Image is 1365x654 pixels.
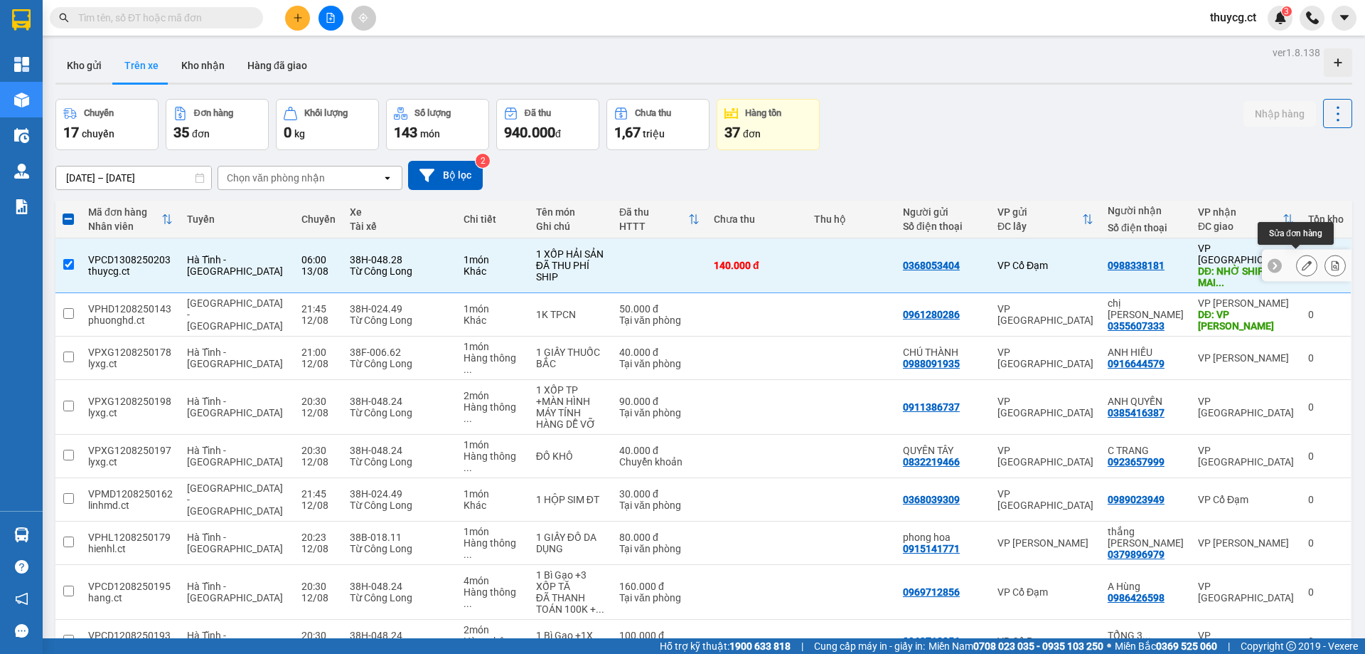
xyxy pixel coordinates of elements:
div: 0 [1308,494,1344,505]
button: plus [285,6,310,31]
div: 1 món [464,254,522,265]
div: 1 XỐP HẢI SẢN [536,248,605,260]
span: Hà Tĩnh - [GEOGRAPHIC_DATA] [187,445,283,468]
div: 4 món [464,575,522,586]
div: Tên món [536,206,605,218]
div: Đã thu [525,108,551,118]
div: Từ Công Long [350,592,449,603]
div: 0961280286 [903,309,960,320]
div: Từ Công Long [350,407,449,418]
span: Hà Tĩnh - [GEOGRAPHIC_DATA] [187,532,283,554]
div: 38F-006.62 [350,347,449,358]
span: 37 [724,124,740,141]
img: warehouse-icon [14,128,29,143]
span: ... [1142,630,1151,641]
div: Xe [350,206,449,218]
div: Người gửi [903,206,983,218]
input: Tìm tên, số ĐT hoặc mã đơn [78,10,246,26]
div: 0923657999 [1108,456,1165,468]
div: C TRANG [1108,445,1184,456]
div: 0 [1308,352,1344,364]
div: 0 [1308,635,1344,647]
button: file-add [318,6,343,31]
div: 40.000 đ [619,445,700,456]
button: Chưa thu1,67 triệu [606,99,710,150]
div: 38B-018.11 [350,532,449,543]
div: Chưa thu [714,213,800,225]
div: Khác [464,500,522,511]
div: Người nhận [1108,205,1184,216]
div: 80.000 đ [619,532,700,543]
div: HÀNG DỄ VỠ [536,418,605,430]
span: chuyến [82,128,114,139]
span: 17 [63,124,79,141]
strong: 0369 525 060 [1156,640,1217,652]
div: 0 [1308,586,1344,598]
button: Khối lượng0kg [276,99,379,150]
div: Tại văn phòng [619,358,700,369]
div: Đã thu [619,206,688,218]
div: VPXG1208250178 [88,347,173,358]
div: VP nhận [1198,206,1283,218]
div: 12/08 [301,407,336,418]
div: 0916644579 [1108,358,1165,369]
img: logo-vxr [12,9,31,31]
div: 20:23 [301,532,336,543]
div: Chi tiết [464,213,522,225]
div: ANH HIẾU [1108,347,1184,358]
div: ĐÃ THANH TOÁN 100K + VP HÀ ĐÔNG THU THÊM 60.000Đ [536,592,605,615]
div: 1 món [464,488,522,500]
div: Sửa đơn hàng [1296,255,1317,276]
span: ⚪️ [1107,643,1111,649]
span: file-add [326,13,336,23]
div: 0915141771 [903,543,960,554]
span: đ [555,128,561,139]
div: DĐ: VP HỒNG LĨNH [1198,309,1294,332]
div: 2 món [464,390,522,401]
div: 13/08 [301,265,336,277]
div: 1 Bì Gạo +3 XỐP TĂ [536,569,605,592]
div: Tuyến [187,213,287,225]
div: ĐỒ KHÔ [536,450,605,462]
div: 12/08 [301,456,336,468]
div: 0969712856 [903,586,960,598]
div: VPCD1208250193 [88,630,173,641]
div: 12/08 [301,315,336,326]
div: Chuyến [301,213,336,225]
div: Từ Công Long [350,456,449,468]
button: Đã thu940.000đ [496,99,599,150]
div: 0355607333 [1108,320,1165,332]
div: thắng vân [1108,526,1184,549]
div: VP [GEOGRAPHIC_DATA] [1198,581,1294,603]
div: HTTT [619,221,688,232]
div: 1 món [464,341,522,352]
span: Hà Tĩnh - [GEOGRAPHIC_DATA] [187,347,283,369]
span: đơn [192,128,210,139]
img: phone-icon [1306,11,1319,24]
div: hienhl.ct [88,543,173,554]
span: triệu [643,128,665,139]
div: 0 [1308,309,1344,320]
div: 50.000 đ [619,303,700,315]
div: Số lượng [414,108,451,118]
span: search [59,13,69,23]
div: Tại văn phòng [619,500,700,511]
div: ANH QUYỀN [1108,396,1184,407]
span: copyright [1286,641,1296,651]
button: Chuyến17chuyến [55,99,159,150]
span: ... [464,364,472,375]
div: Sửa đơn hàng [1258,222,1334,245]
div: Tài xế [350,221,449,232]
span: thuycg.ct [1199,9,1268,26]
div: 0379896979 [1108,549,1165,560]
div: 12/08 [301,500,336,511]
span: Hà Tĩnh - [GEOGRAPHIC_DATA] [187,254,283,277]
div: ĐC lấy [997,221,1082,232]
div: TỔNG 3 XỐP+1 BÌ ĐÃ THU 100 .HĐ THU THÊM 60K [1108,630,1184,641]
div: 1 XỐP TP +MÀN HÌNH MÁY TÍNH [536,384,605,418]
div: 100.000 đ [619,630,700,641]
span: đơn [743,128,761,139]
div: DĐ: NHỜ SHIP XUÂN MAI COMPLEX TÒA B YÊN NGHĨA, HÀ ĐÔNG [1198,265,1294,288]
sup: 3 [1282,6,1292,16]
span: 35 [173,124,189,141]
